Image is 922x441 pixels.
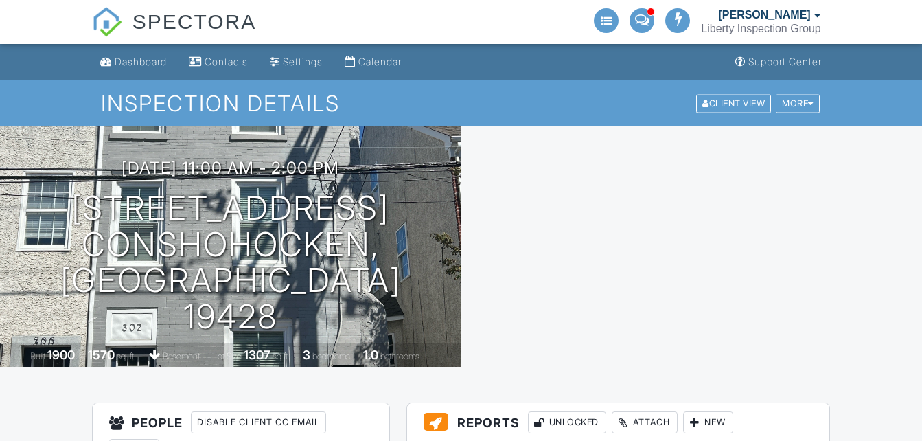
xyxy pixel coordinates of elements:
a: Client View [695,98,774,108]
span: sq.ft. [273,351,290,361]
span: bathrooms [380,351,419,361]
div: Attach [612,411,678,433]
div: New [683,411,733,433]
div: Support Center [748,56,822,67]
span: Built [30,351,45,361]
a: Settings [264,49,328,75]
h1: [STREET_ADDRESS] Conshohocken, [GEOGRAPHIC_DATA] 19428 [22,190,439,335]
div: 1900 [47,348,75,362]
a: Contacts [183,49,253,75]
span: SPECTORA [132,7,257,36]
div: Liberty Inspection Group [701,22,820,36]
div: More [776,94,820,113]
span: Lot Size [213,351,242,361]
div: Settings [283,56,323,67]
div: Client View [696,94,771,113]
div: 1.0 [363,348,378,362]
div: 3 [303,348,310,362]
h1: Inspection Details [101,91,821,115]
div: Contacts [205,56,248,67]
div: Unlocked [528,411,606,433]
div: Disable Client CC Email [191,411,326,433]
span: sq. ft. [117,351,136,361]
div: [PERSON_NAME] [718,8,810,22]
a: Calendar [339,49,407,75]
div: Dashboard [115,56,167,67]
img: The Best Home Inspection Software - Spectora [92,7,122,37]
div: 1307 [244,348,270,362]
span: Basement [163,351,200,361]
span: bedrooms [312,351,350,361]
a: Support Center [730,49,827,75]
a: SPECTORA [92,21,256,46]
a: Dashboard [95,49,172,75]
div: 1570 [88,348,115,362]
h3: [DATE] 11:00 am - 2:00 pm [122,159,339,177]
div: Calendar [358,56,402,67]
